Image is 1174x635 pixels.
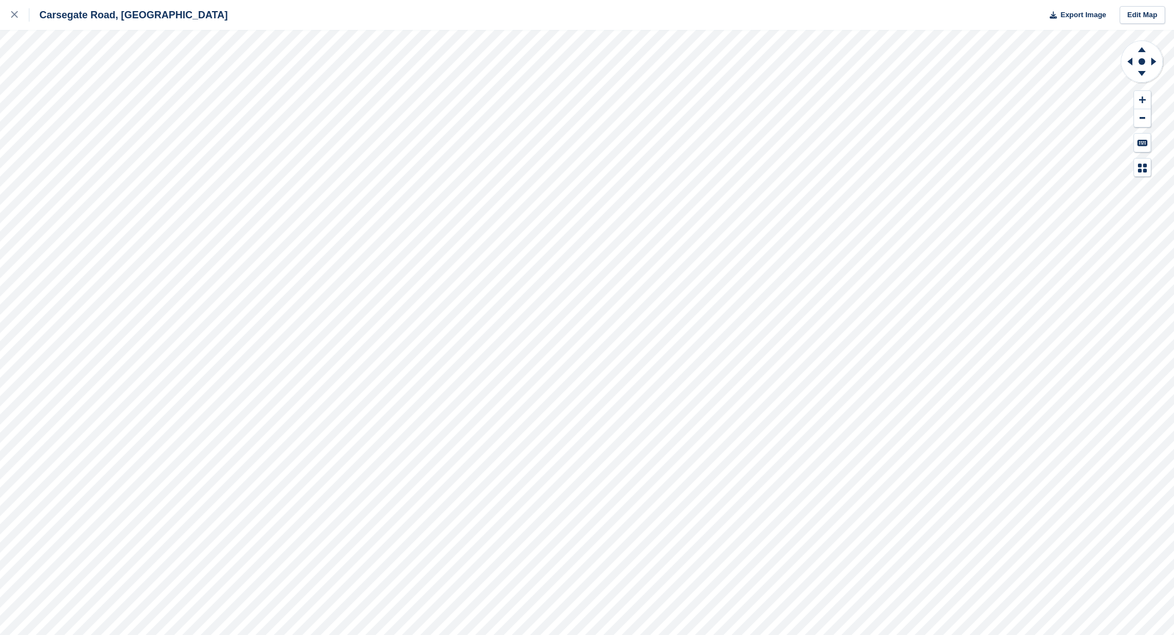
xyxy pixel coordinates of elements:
button: Keyboard Shortcuts [1134,134,1151,152]
a: Edit Map [1120,6,1165,24]
button: Export Image [1043,6,1106,24]
span: Export Image [1060,9,1106,21]
button: Zoom Out [1134,109,1151,128]
button: Zoom In [1134,91,1151,109]
div: Carsegate Road, [GEOGRAPHIC_DATA] [29,8,227,22]
button: Map Legend [1134,159,1151,177]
